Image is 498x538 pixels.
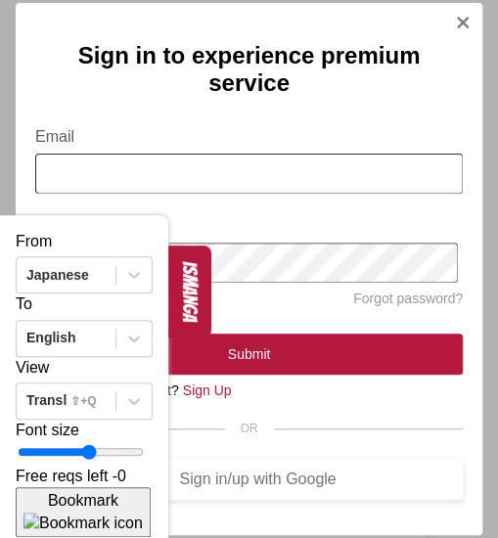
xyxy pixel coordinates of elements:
[16,466,153,487] p: Free reqs left -
[35,422,463,435] div: OR
[23,513,143,534] img: Bookmark icon
[16,422,79,438] span: Font size
[48,492,118,509] span: Bookmark
[35,217,463,235] label: Password
[16,295,32,312] label: To
[35,128,463,146] label: Email
[35,382,463,398] div: Don't have an account?
[35,42,463,97] h2: Sign in to experience premium service
[16,3,482,535] div: Sign In Modal
[35,459,463,500] button: Sign in/up with Google
[35,334,463,375] button: Submit
[117,468,126,484] span: 0
[16,233,52,249] label: From
[168,246,211,337] button: ismanga
[16,359,49,376] label: View
[455,15,471,30] img: Close
[183,382,232,398] a: Sign Up
[353,291,463,306] a: Forgot password?
[76,471,439,488] div: Sign in/up with Google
